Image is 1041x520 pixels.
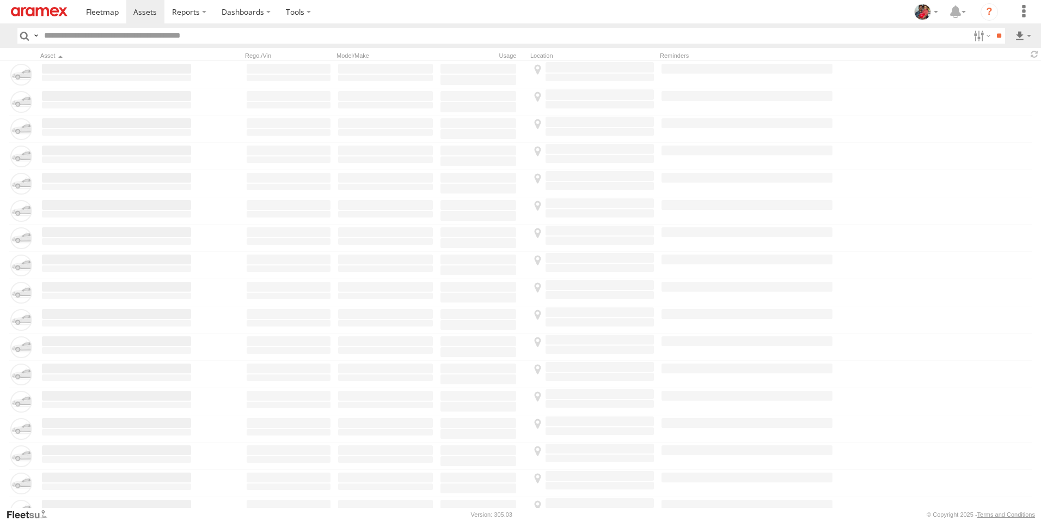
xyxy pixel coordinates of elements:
a: Visit our Website [6,509,56,520]
div: Reminders [660,52,834,59]
label: Search Filter Options [969,28,993,44]
div: Location [530,52,656,59]
div: Model/Make [336,52,434,59]
img: aramex-logo.svg [11,7,68,16]
span: Refresh [1028,49,1041,59]
a: Terms and Conditions [977,511,1035,518]
div: Version: 305.03 [471,511,512,518]
div: Moncy Varghese [910,4,942,20]
div: © Copyright 2025 - [927,511,1035,518]
div: Rego./Vin [245,52,332,59]
i: ? [981,3,998,21]
div: Click to Sort [40,52,193,59]
label: Search Query [32,28,40,44]
div: Usage [439,52,526,59]
label: Export results as... [1014,28,1032,44]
